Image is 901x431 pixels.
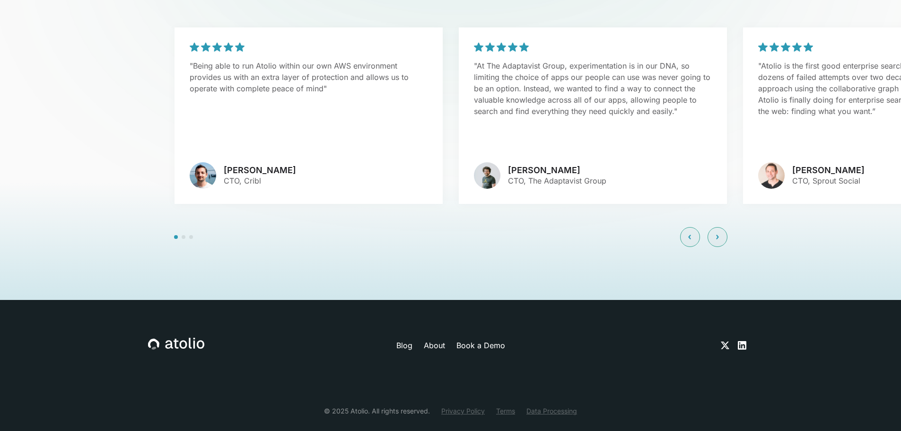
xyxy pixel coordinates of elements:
[224,165,296,176] h3: [PERSON_NAME]
[758,162,785,189] img: avatar
[508,175,606,186] p: CTO, The Adaptavist Group
[224,175,296,186] p: CTO, Cribl
[854,386,901,431] iframe: Chat Widget
[441,406,485,416] a: Privacy Policy
[508,165,606,176] h3: [PERSON_NAME]
[474,162,500,189] img: avatar
[424,340,445,351] a: About
[792,175,865,186] p: CTO, Sprout Social
[324,406,430,416] div: © 2025 Atolio. All rights reserved.
[496,406,515,416] a: Terms
[396,340,412,351] a: Blog
[526,406,577,416] a: Data Processing
[474,60,712,117] p: "At The Adaptavist Group, experimentation is in our DNA, so limiting the choice of apps our peopl...
[190,162,216,189] img: avatar
[792,165,865,176] h3: [PERSON_NAME]
[190,60,428,94] p: "Being able to run Atolio within our own AWS environment provides us with an extra layer of prote...
[456,340,505,351] a: Book a Demo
